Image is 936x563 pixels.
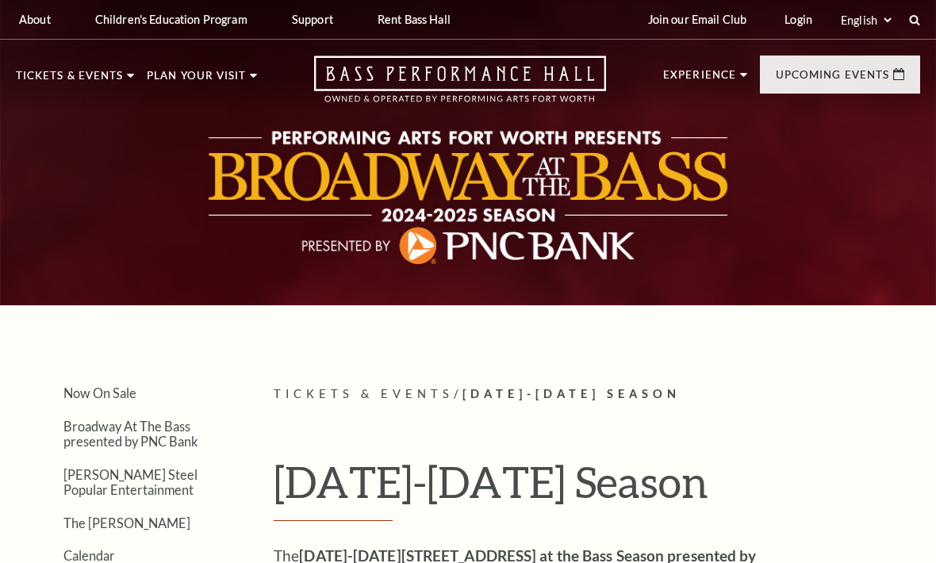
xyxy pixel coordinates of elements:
[462,387,681,400] span: [DATE]-[DATE] Season
[292,13,333,26] p: Support
[378,13,451,26] p: Rent Bass Hall
[16,71,123,90] p: Tickets & Events
[19,13,51,26] p: About
[63,467,198,497] a: [PERSON_NAME] Steel Popular Entertainment
[776,70,889,89] p: Upcoming Events
[63,548,115,563] a: Calendar
[838,13,894,28] select: Select:
[95,13,247,26] p: Children's Education Program
[274,385,920,404] p: /
[63,385,136,400] a: Now On Sale
[63,419,198,449] a: Broadway At The Bass presented by PNC Bank
[63,515,190,530] a: The [PERSON_NAME]
[274,387,454,400] span: Tickets & Events
[147,71,246,90] p: Plan Your Visit
[663,70,736,89] p: Experience
[274,456,920,521] h1: [DATE]-[DATE] Season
